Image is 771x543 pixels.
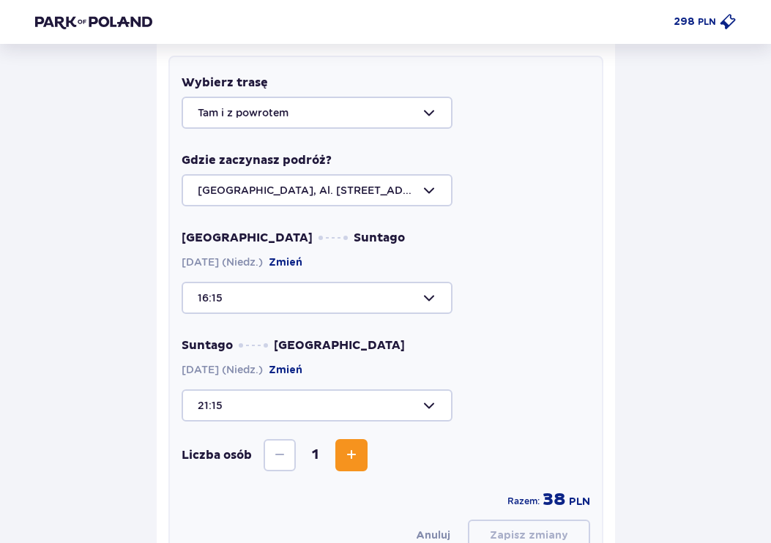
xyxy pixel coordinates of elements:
[35,15,152,29] img: Park of Poland logo
[182,362,302,378] span: [DATE] (Niedz.)
[269,255,302,270] button: Zmień
[264,439,296,471] button: Zmniejsz
[182,447,252,463] p: Liczba osób
[269,363,302,378] button: Zmień
[182,255,302,270] span: [DATE] (Niedz.)
[507,495,540,508] p: Razem:
[490,528,568,543] p: Zapisz zmiany
[182,75,268,91] p: Wybierz trasę
[274,337,405,353] span: [GEOGRAPHIC_DATA]
[674,15,695,29] p: 298
[319,236,348,240] img: dots
[335,439,368,471] button: Zwiększ
[698,15,716,29] p: PLN
[182,337,233,353] span: Suntago
[182,152,332,168] p: Gdzie zaczynasz podróż?
[182,230,313,246] span: [GEOGRAPHIC_DATA]
[299,446,332,464] span: 1
[354,230,405,246] span: Suntago
[543,489,566,511] span: 38
[416,528,450,543] button: Anuluj
[239,343,268,348] img: dots
[569,495,590,509] span: PLN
